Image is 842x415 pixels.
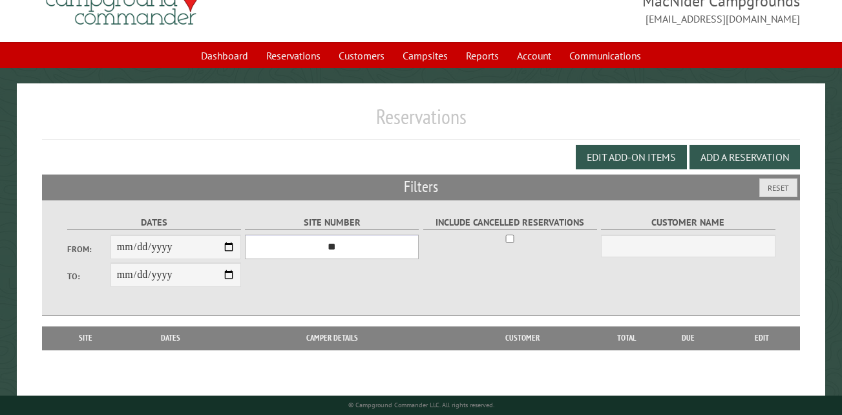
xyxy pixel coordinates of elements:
[724,326,800,350] th: Edit
[423,215,597,230] label: Include Cancelled Reservations
[601,215,775,230] label: Customer Name
[562,43,649,68] a: Communications
[759,178,797,197] button: Reset
[67,215,241,230] label: Dates
[258,43,328,68] a: Reservations
[689,145,800,169] button: Add a Reservation
[42,104,800,140] h1: Reservations
[509,43,559,68] a: Account
[601,326,653,350] th: Total
[42,175,800,199] h2: Filters
[331,43,392,68] a: Customers
[122,326,219,350] th: Dates
[193,43,256,68] a: Dashboard
[245,215,419,230] label: Site Number
[576,145,687,169] button: Edit Add-on Items
[348,401,494,409] small: © Campground Commander LLC. All rights reserved.
[395,43,456,68] a: Campsites
[67,270,111,282] label: To:
[48,326,122,350] th: Site
[67,243,111,255] label: From:
[653,326,724,350] th: Due
[445,326,601,350] th: Customer
[219,326,445,350] th: Camper Details
[458,43,507,68] a: Reports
